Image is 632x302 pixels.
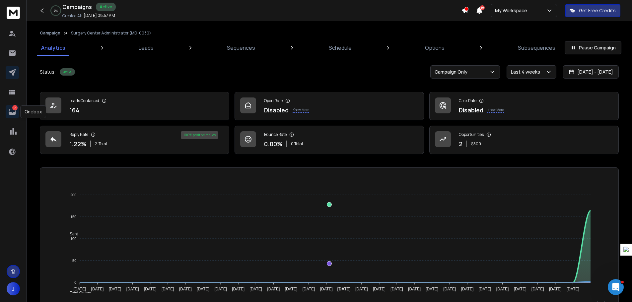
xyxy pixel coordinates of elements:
tspan: [DATE] [214,287,227,291]
p: 0 % [54,9,58,13]
p: Leads Contacted [69,98,99,103]
tspan: [DATE] [126,287,139,291]
p: [DATE] 08:57 AM [84,13,115,18]
tspan: [DATE] [320,287,333,291]
div: Active [60,68,75,76]
tspan: [DATE] [567,287,579,291]
a: Options [421,40,449,56]
span: Total Opens [65,291,91,295]
tspan: [DATE] [390,287,403,291]
p: Know More [487,107,504,113]
span: Sent [65,232,78,236]
tspan: [DATE] [179,287,192,291]
p: Last 4 weeks [511,69,543,75]
a: Subsequences [514,40,559,56]
button: Get Free Credits [565,4,620,17]
p: Open Rate [264,98,283,103]
tspan: [DATE] [109,287,121,291]
button: [DATE] - [DATE] [563,65,619,79]
tspan: [DATE] [162,287,174,291]
tspan: [DATE] [461,287,473,291]
span: Total [99,141,107,147]
a: Analytics [37,40,69,56]
p: Subsequences [518,44,555,52]
p: Surgery Center Administrator (MD-0030) [71,30,151,36]
p: Get Free Credits [579,7,616,14]
tspan: [DATE] [267,287,280,291]
a: Click RateDisabledKnow More [429,92,619,120]
p: Opportunities [459,132,484,137]
tspan: [DATE] [479,287,491,291]
p: Reply Rate [69,132,88,137]
p: 0.00 % [264,139,282,149]
tspan: [DATE] [73,287,86,291]
span: 50 [480,5,485,10]
div: Onebox [20,105,46,118]
tspan: [DATE] [337,287,351,291]
tspan: [DATE] [303,287,315,291]
tspan: [DATE] [373,287,386,291]
button: Pause Campaign [565,41,621,54]
p: Bounce Rate [264,132,287,137]
p: 7 [12,105,18,110]
span: 2 [95,141,97,147]
a: Reply Rate1.22%2Total100% positive replies [40,126,229,154]
p: Schedule [329,44,352,52]
a: Leads Contacted164 [40,92,229,120]
p: My Workspace [495,7,530,14]
tspan: [DATE] [144,287,157,291]
a: Open RateDisabledKnow More [235,92,424,120]
tspan: [DATE] [408,287,421,291]
tspan: [DATE] [549,287,562,291]
button: J [7,282,20,295]
p: Analytics [41,44,65,52]
tspan: [DATE] [443,287,456,291]
p: Campaign Only [435,69,470,75]
tspan: 0 [74,280,76,284]
p: Know More [293,107,309,113]
p: Disabled [459,105,483,115]
a: Leads [135,40,158,56]
p: Options [425,44,445,52]
div: Active [96,3,116,11]
tspan: [DATE] [531,287,544,291]
h1: Campaigns [62,3,92,11]
button: Campaign [40,30,60,36]
tspan: [DATE] [232,287,245,291]
p: Status: [40,69,56,75]
tspan: [DATE] [197,287,209,291]
p: Sequences [227,44,255,52]
p: Click Rate [459,98,476,103]
tspan: [DATE] [285,287,298,291]
p: Disabled [264,105,289,115]
tspan: [DATE] [91,287,104,291]
tspan: [DATE] [496,287,509,291]
tspan: 200 [70,193,76,197]
tspan: [DATE] [514,287,527,291]
iframe: Intercom live chat [608,279,624,295]
tspan: [DATE] [249,287,262,291]
a: Schedule [325,40,356,56]
a: Opportunities2$500 [429,126,619,154]
p: 164 [69,105,79,115]
tspan: 50 [72,259,76,263]
tspan: 150 [70,215,76,219]
p: $ 500 [471,141,481,147]
a: 7 [6,105,19,118]
p: 1.22 % [69,139,86,149]
p: 0 Total [291,141,303,147]
tspan: [DATE] [355,287,368,291]
div: 100 % positive replies [181,131,218,139]
tspan: [DATE] [426,287,438,291]
a: Sequences [223,40,259,56]
p: Created At: [62,13,82,19]
tspan: 100 [70,237,76,241]
p: 2 [459,139,462,149]
p: Leads [139,44,154,52]
a: Bounce Rate0.00%0 Total [235,126,424,154]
